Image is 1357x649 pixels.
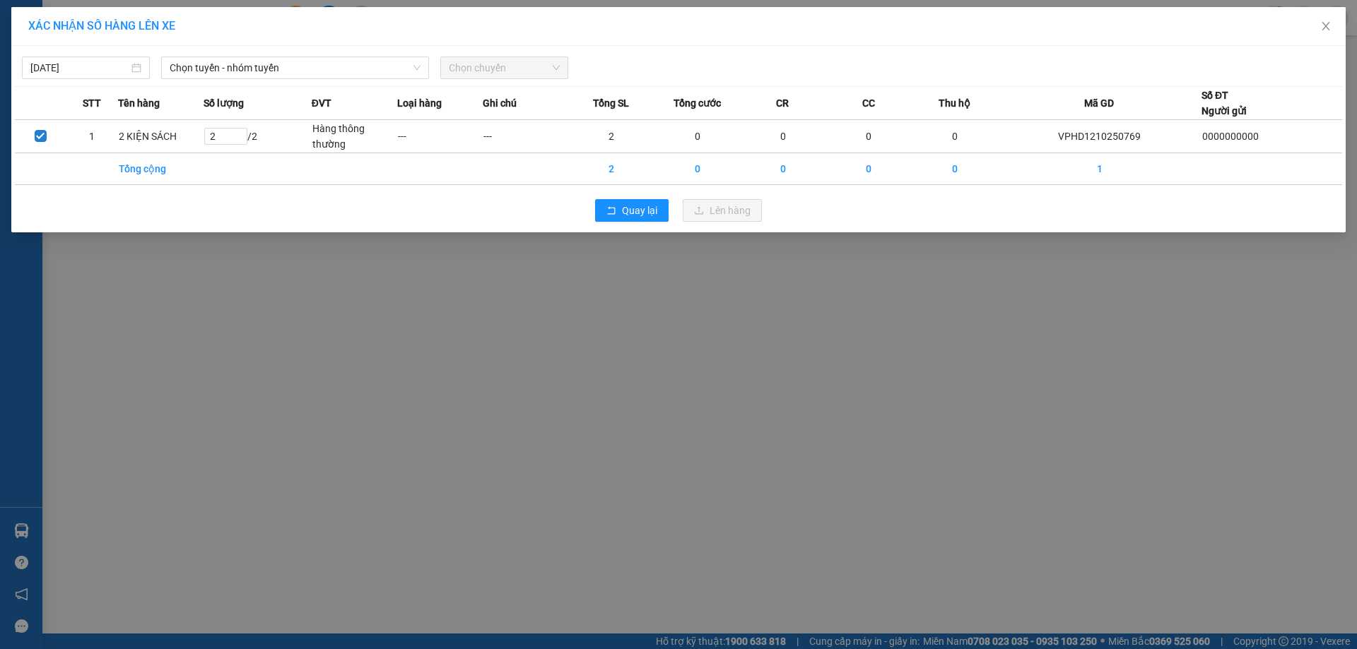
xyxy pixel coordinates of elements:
td: 2 KIỆN SÁCH [118,120,204,153]
td: 2 [569,120,654,153]
td: 1 [997,153,1202,185]
span: CR [776,95,789,111]
button: Close [1306,7,1346,47]
td: VPHD1210250769 [997,120,1202,153]
td: Tổng cộng [118,153,204,185]
td: 1 [66,120,118,153]
span: STT [83,95,101,111]
td: 0 [740,153,826,185]
td: 0 [826,120,912,153]
div: Số ĐT Người gửi [1202,88,1247,119]
span: Chọn tuyến - nhóm tuyến [170,57,421,78]
td: --- [483,120,568,153]
span: Tên hàng [118,95,160,111]
span: Quay lại [622,203,657,218]
span: Mã GD [1084,95,1114,111]
td: 0 [740,120,826,153]
td: 0 [654,120,740,153]
span: Loại hàng [397,95,442,111]
td: 0 [826,153,912,185]
span: 0000000000 [1202,131,1259,142]
button: uploadLên hàng [683,199,762,222]
span: Chọn chuyến [449,57,560,78]
td: 0 [654,153,740,185]
span: CC [862,95,875,111]
span: down [413,64,421,72]
td: 0 [912,120,997,153]
td: 2 [569,153,654,185]
span: ĐVT [312,95,331,111]
td: Hàng thông thường [312,120,397,153]
input: 12/10/2025 [30,60,129,76]
span: close [1320,20,1332,32]
span: rollback [606,206,616,217]
td: 0 [912,153,997,185]
button: rollbackQuay lại [595,199,669,222]
span: Ghi chú [483,95,517,111]
span: Thu hộ [939,95,970,111]
span: Tổng cước [674,95,721,111]
span: XÁC NHẬN SỐ HÀNG LÊN XE [28,19,175,32]
td: --- [397,120,483,153]
td: / 2 [204,120,312,153]
span: Số lượng [204,95,244,111]
span: Tổng SL [593,95,629,111]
